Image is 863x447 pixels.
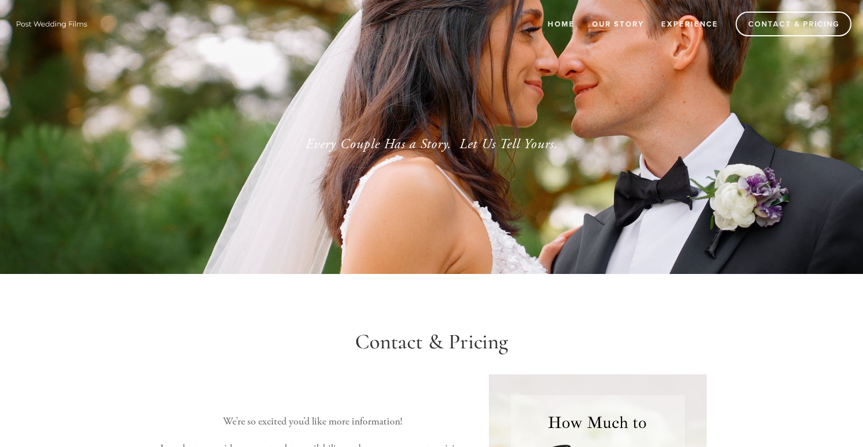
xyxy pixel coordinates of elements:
a: Our Story [585,14,651,33]
a: Experience [654,14,726,33]
h1: Contact & Pricing [156,329,707,355]
a: Contact & Pricing [736,12,851,36]
p: Every Couple Has a Story. Let Us Tell Yours. [175,134,689,155]
img: Wisconsin Wedding Videographer [12,15,92,32]
p: We’re so excited you’d like more information! [156,414,469,430]
a: Home [540,14,582,33]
